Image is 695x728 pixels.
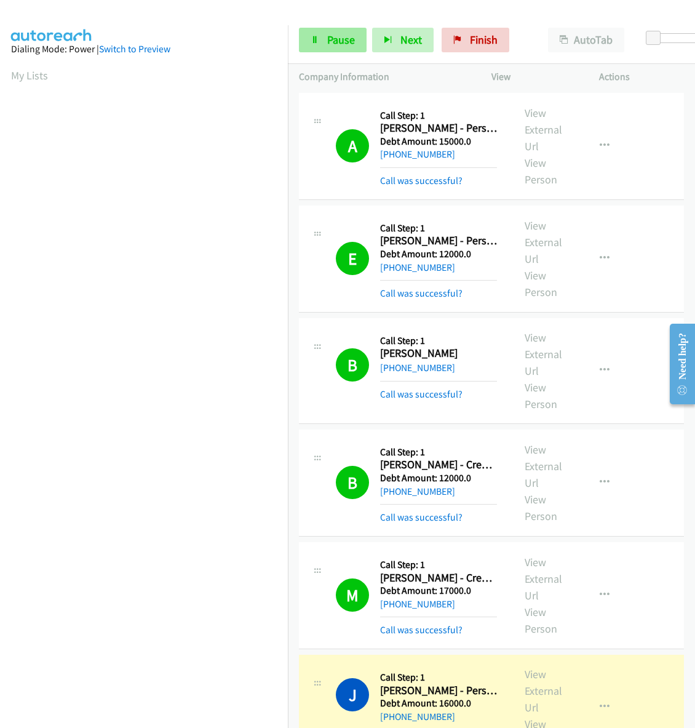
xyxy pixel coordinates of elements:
h5: Debt Amount: 15000.0 [380,135,497,148]
h1: B [336,348,369,382]
a: Call was successful? [380,388,463,400]
a: Pause [299,28,367,52]
h5: Debt Amount: 17000.0 [380,585,497,597]
a: Call was successful? [380,511,463,523]
h5: Debt Amount: 12000.0 [380,248,497,260]
h1: E [336,242,369,275]
a: View External Url [525,330,562,378]
a: [PHONE_NUMBER] [380,598,455,610]
a: View Person [525,605,557,636]
h5: Call Step: 1 [380,222,497,234]
a: View External Url [525,106,562,153]
h5: Call Step: 1 [380,559,497,571]
h5: Call Step: 1 [380,110,497,122]
h2: [PERSON_NAME] - Personal Loan [380,684,497,698]
span: Finish [470,33,498,47]
h1: M [336,578,369,612]
a: [PHONE_NUMBER] [380,362,455,374]
h5: Call Step: 1 [380,446,497,458]
p: Company Information [299,70,469,84]
iframe: Resource Center [659,315,695,413]
a: My Lists [11,68,48,82]
a: View Person [525,268,557,299]
iframe: Dialpad [11,95,288,679]
h1: A [336,129,369,162]
h5: Debt Amount: 12000.0 [380,472,497,484]
a: Call was successful? [380,175,463,186]
div: Dialing Mode: Power | [11,42,277,57]
a: View External Url [525,555,562,602]
h5: Call Step: 1 [380,335,497,347]
p: View [491,70,577,84]
span: Next [400,33,422,47]
a: Switch to Preview [99,43,170,55]
h2: [PERSON_NAME] - Personal Loan [380,234,497,248]
a: [PHONE_NUMBER] [380,486,455,497]
h2: [PERSON_NAME] - Credit Card [380,571,497,585]
a: Call was successful? [380,624,463,636]
a: View External Url [525,667,562,714]
h2: [PERSON_NAME] [380,346,497,361]
button: Next [372,28,434,52]
a: [PHONE_NUMBER] [380,711,455,722]
h2: [PERSON_NAME] - Credit Card [380,458,497,472]
a: [PHONE_NUMBER] [380,148,455,160]
a: View External Url [525,442,562,490]
h1: B [336,466,369,499]
a: Finish [442,28,509,52]
h1: J [336,678,369,711]
span: Pause [327,33,355,47]
a: Call was successful? [380,287,463,299]
a: View Person [525,492,557,523]
p: Actions [599,70,685,84]
button: AutoTab [548,28,624,52]
h2: [PERSON_NAME] - Personal Loan [380,121,497,135]
h5: Debt Amount: 16000.0 [380,697,497,710]
a: View Person [525,380,557,411]
a: View Person [525,156,557,186]
a: [PHONE_NUMBER] [380,262,455,273]
h5: Call Step: 1 [380,671,497,684]
a: View External Url [525,218,562,266]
